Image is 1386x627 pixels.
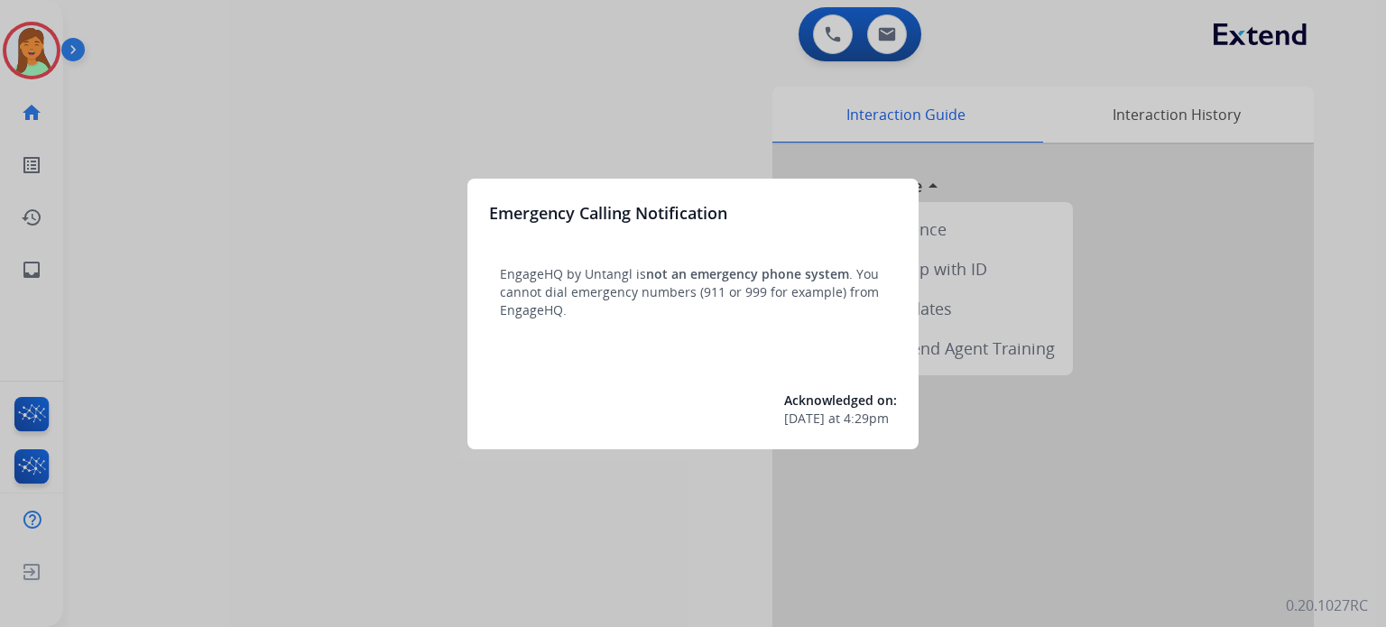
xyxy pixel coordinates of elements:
div: at [784,410,897,428]
p: 0.20.1027RC [1286,595,1368,616]
h3: Emergency Calling Notification [489,200,727,226]
span: [DATE] [784,410,825,428]
span: 4:29pm [844,410,889,428]
span: not an emergency phone system [646,265,849,282]
p: EngageHQ by Untangl is . You cannot dial emergency numbers (911 or 999 for example) from EngageHQ. [500,265,886,319]
span: Acknowledged on: [784,392,897,409]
